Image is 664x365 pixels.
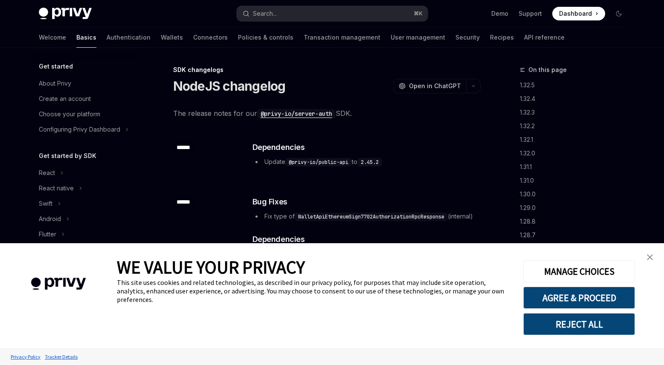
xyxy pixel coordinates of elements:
span: WE VALUE YOUR PRIVACY [117,256,305,278]
div: React native [39,183,74,193]
div: This site uses cookies and related technologies, as described in our privacy policy, for purposes... [117,278,510,304]
a: Choose your platform [32,106,141,122]
div: Swift [39,198,52,209]
button: Open in ChatGPT [393,79,466,93]
a: Policies & controls [238,27,293,48]
a: 1.28.7 [520,228,632,242]
a: Support [519,9,542,18]
div: Configuring Privy Dashboard [39,124,120,135]
a: API reference [524,27,565,48]
h5: Get started [39,61,73,72]
a: 1.32.4 [520,92,632,106]
h1: NodeJS changelog [173,78,286,94]
a: close banner [641,249,658,266]
span: On this page [528,65,567,75]
div: Create an account [39,94,91,104]
li: Fix type of (internal) [252,211,480,221]
img: close banner [647,254,653,260]
a: 1.32.1 [520,133,632,147]
a: Wallets [161,27,183,48]
a: 1.28.6 [520,242,632,256]
a: Security [455,27,480,48]
code: @privy-io/public-api [285,158,352,167]
a: User management [391,27,445,48]
a: Tracker Details [43,349,80,364]
span: The release notes for our SDK. [173,107,481,119]
span: Dependencies [252,141,305,153]
span: Dependencies [252,233,305,245]
h5: Get started by SDK [39,151,96,161]
li: Update to [252,157,480,167]
button: REJECT ALL [523,313,635,335]
a: Transaction management [304,27,380,48]
div: Search... [253,9,277,19]
a: 1.28.8 [520,215,632,228]
a: Dashboard [552,7,605,20]
img: dark logo [39,8,92,20]
a: @privy-io/server-auth [257,109,336,118]
div: About Privy [39,78,71,89]
span: ⌘ K [414,10,423,17]
div: Choose your platform [39,109,100,119]
a: 1.31.0 [520,174,632,187]
button: AGREE & PROCEED [523,287,635,309]
a: 1.32.2 [520,119,632,133]
a: Create an account [32,91,141,106]
a: Welcome [39,27,66,48]
a: 1.29.0 [520,201,632,215]
a: Demo [491,9,508,18]
div: React [39,168,55,178]
code: 2.45.2 [357,158,382,167]
div: Android [39,214,61,224]
img: company logo [13,265,104,302]
button: MANAGE CHOICES [523,260,635,282]
a: 1.30.0 [520,187,632,201]
a: 1.32.0 [520,147,632,160]
code: @privy-io/server-auth [257,109,336,118]
div: Flutter [39,229,56,239]
a: 1.32.3 [520,106,632,119]
div: SDK changelogs [173,66,481,74]
button: Toggle dark mode [612,7,626,20]
span: Open in ChatGPT [409,82,461,90]
a: Basics [76,27,96,48]
button: Search...⌘K [237,6,428,21]
a: 1.31.1 [520,160,632,174]
span: Dashboard [559,9,592,18]
span: Bug Fixes [252,196,287,208]
a: Privacy Policy [9,349,43,364]
code: WalletApiEthereumSign7702AuthorizationRpcResponse [295,213,448,221]
a: About Privy [32,76,141,91]
a: Authentication [107,27,151,48]
a: 1.32.5 [520,78,632,92]
a: Connectors [193,27,228,48]
a: Recipes [490,27,514,48]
